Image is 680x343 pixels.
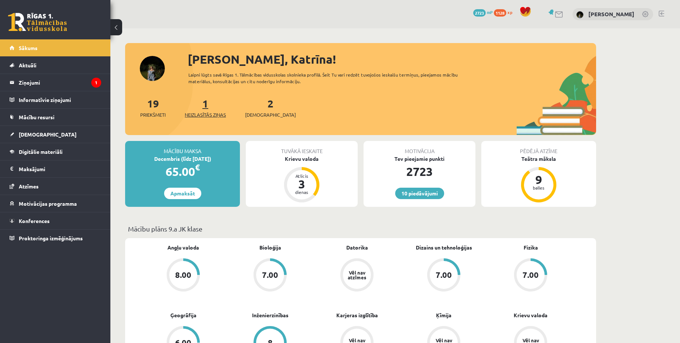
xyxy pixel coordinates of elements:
[125,155,240,163] div: Decembris (līdz [DATE])
[140,111,166,119] span: Priekšmeti
[185,111,226,119] span: Neizlasītās ziņas
[514,311,548,319] a: Krievu valoda
[245,111,296,119] span: [DEMOGRAPHIC_DATA]
[10,91,101,108] a: Informatīvie ziņojumi
[19,218,50,224] span: Konferences
[188,71,471,85] div: Laipni lūgts savā Rīgas 1. Tālmācības vidusskolas skolnieka profilā. Šeit Tu vari redzēt tuvojošo...
[246,155,358,204] a: Krievu valoda Atlicis 3 dienas
[125,163,240,180] div: 65.00
[346,244,368,251] a: Datorika
[91,78,101,88] i: 1
[175,271,191,279] div: 8.00
[291,174,313,178] div: Atlicis
[473,9,493,15] a: 2723 mP
[10,109,101,125] a: Mācību resursi
[436,311,451,319] a: Ķīmija
[494,9,516,15] a: 1128 xp
[19,45,38,51] span: Sākums
[259,244,281,251] a: Bioloģija
[19,131,77,138] span: [DEMOGRAPHIC_DATA]
[10,212,101,229] a: Konferences
[10,74,101,91] a: Ziņojumi1
[347,270,367,280] div: Vēl nav atzīmes
[10,195,101,212] a: Motivācijas programma
[10,143,101,160] a: Digitālie materiāli
[395,188,444,199] a: 10 piedāvājumi
[507,9,512,15] span: xp
[400,258,487,293] a: 7.00
[125,141,240,155] div: Mācību maksa
[364,163,475,180] div: 2723
[291,178,313,190] div: 3
[185,97,226,119] a: 1Neizlasītās ziņas
[227,258,314,293] a: 7.00
[481,155,596,163] div: Teātra māksla
[8,13,67,31] a: Rīgas 1. Tālmācības vidusskola
[246,141,358,155] div: Tuvākā ieskaite
[523,271,539,279] div: 7.00
[10,57,101,74] a: Aktuāli
[10,126,101,143] a: [DEMOGRAPHIC_DATA]
[487,258,574,293] a: 7.00
[314,258,400,293] a: Vēl nav atzīmes
[10,160,101,177] a: Maksājumi
[188,50,596,68] div: [PERSON_NAME], Katrīna!
[481,141,596,155] div: Pēdējā atzīme
[19,160,101,177] legend: Maksājumi
[336,311,378,319] a: Karjeras izglītība
[19,114,54,120] span: Mācību resursi
[528,185,550,190] div: balles
[19,74,101,91] legend: Ziņojumi
[481,155,596,204] a: Teātra māksla 9 balles
[19,62,36,68] span: Aktuāli
[524,244,538,251] a: Fizika
[10,178,101,195] a: Atzīmes
[494,9,506,17] span: 1128
[167,244,199,251] a: Angļu valoda
[291,190,313,194] div: dienas
[128,224,593,234] p: Mācību plāns 9.a JK klase
[416,244,472,251] a: Dizains un tehnoloģijas
[10,39,101,56] a: Sākums
[364,141,475,155] div: Motivācija
[436,271,452,279] div: 7.00
[252,311,288,319] a: Inženierzinības
[262,271,278,279] div: 7.00
[19,235,83,241] span: Proktoringa izmēģinājums
[164,188,201,199] a: Apmaksāt
[140,97,166,119] a: 19Priekšmeti
[588,10,634,18] a: [PERSON_NAME]
[10,230,101,247] a: Proktoringa izmēģinājums
[246,155,358,163] div: Krievu valoda
[140,258,227,293] a: 8.00
[576,11,584,18] img: Katrīna Arāja
[195,162,200,173] span: €
[364,155,475,163] div: Tev pieejamie punkti
[19,183,39,190] span: Atzīmes
[245,97,296,119] a: 2[DEMOGRAPHIC_DATA]
[19,148,63,155] span: Digitālie materiāli
[473,9,486,17] span: 2723
[19,91,101,108] legend: Informatīvie ziņojumi
[528,174,550,185] div: 9
[19,200,77,207] span: Motivācijas programma
[487,9,493,15] span: mP
[170,311,196,319] a: Ģeogrāfija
